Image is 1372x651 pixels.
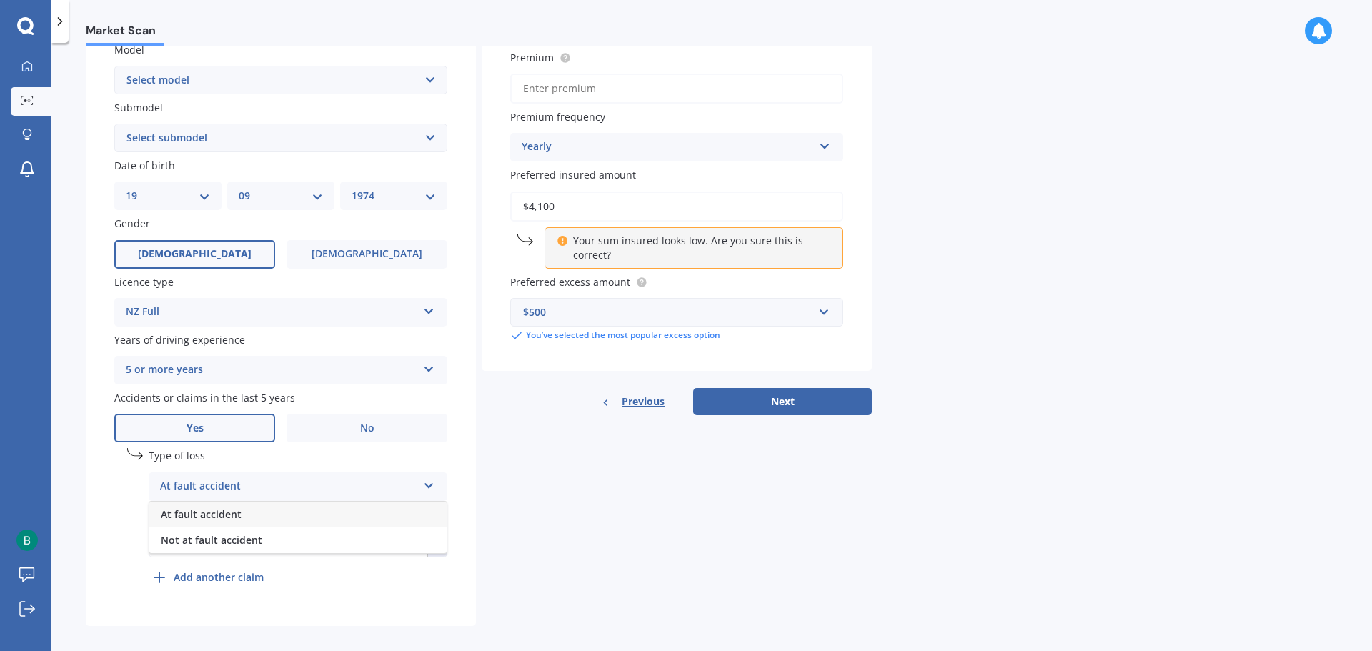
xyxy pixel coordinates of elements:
b: Add another claim [174,570,264,585]
span: Years of driving experience [114,333,245,347]
span: Yes [187,422,204,434]
span: Not at fault accident [161,533,262,547]
span: Market Scan [86,24,164,43]
span: [DEMOGRAPHIC_DATA] [312,248,422,260]
button: Next [693,388,872,415]
span: At fault accident [161,507,242,521]
span: Licence type [114,275,174,289]
span: Preferred excess amount [510,275,630,289]
div: You’ve selected the most popular excess option [510,329,843,342]
div: $500 [523,304,813,320]
p: Your sum insured looks low. Are you sure this is correct? [573,234,825,262]
div: NZ Full [126,304,417,321]
span: No [360,422,374,434]
span: Premium frequency [510,110,605,124]
span: Accidents or claims in the last 5 years [114,391,295,404]
img: ACg8ocJYqixdg0r4dZf0u__Uo2KwS8k3z-doM83oEVF4BchZh-X2mw=s96-c [16,530,38,551]
input: Enter amount [510,192,843,222]
span: Preferred insured amount [510,169,636,182]
span: Gender [114,217,150,231]
div: Yearly [522,139,813,156]
span: Date of birth [114,159,175,172]
span: [DEMOGRAPHIC_DATA] [138,248,252,260]
div: At fault accident [160,478,417,495]
input: Enter premium [510,74,843,104]
span: Model [114,43,144,56]
span: Previous [622,391,665,412]
span: Submodel [114,101,163,114]
span: Premium [510,51,554,64]
span: Type of loss [149,449,205,463]
div: 5 or more years [126,362,417,379]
